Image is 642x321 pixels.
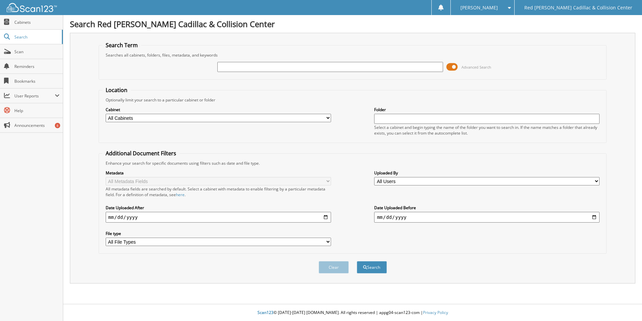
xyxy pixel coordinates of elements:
span: Scan123 [257,310,274,315]
label: Cabinet [106,107,331,112]
legend: Location [102,86,131,94]
a: here [176,192,185,197]
label: Uploaded By [374,170,600,176]
span: Search [14,34,59,40]
label: Folder [374,107,600,112]
legend: Additional Document Filters [102,150,180,157]
button: Clear [319,261,349,273]
span: Reminders [14,64,60,69]
span: Scan [14,49,60,55]
input: start [106,212,331,223]
div: All metadata fields are searched by default. Select a cabinet with metadata to enable filtering b... [106,186,331,197]
div: Searches all cabinets, folders, files, metadata, and keywords [102,52,603,58]
label: File type [106,231,331,236]
span: [PERSON_NAME] [460,6,498,10]
a: Privacy Policy [423,310,448,315]
label: Date Uploaded Before [374,205,600,211]
span: Red [PERSON_NAME] Cadillac & Collision Center [524,6,632,10]
span: Advanced Search [461,65,491,70]
span: Help [14,108,60,113]
div: © [DATE]-[DATE] [DOMAIN_NAME]. All rights reserved | appg04-scan123-com | [63,305,642,321]
input: end [374,212,600,223]
div: 8 [55,123,60,128]
span: Cabinets [14,19,60,25]
label: Date Uploaded After [106,205,331,211]
span: Announcements [14,123,60,128]
span: Bookmarks [14,78,60,84]
button: Search [357,261,387,273]
legend: Search Term [102,42,141,49]
div: Enhance your search for specific documents using filters such as date and file type. [102,160,603,166]
img: scan123-logo-white.svg [7,3,57,12]
h1: Search Red [PERSON_NAME] Cadillac & Collision Center [70,18,635,29]
div: Select a cabinet and begin typing the name of the folder you want to search in. If the name match... [374,125,600,136]
span: User Reports [14,93,55,99]
label: Metadata [106,170,331,176]
div: Optionally limit your search to a particular cabinet or folder [102,97,603,103]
